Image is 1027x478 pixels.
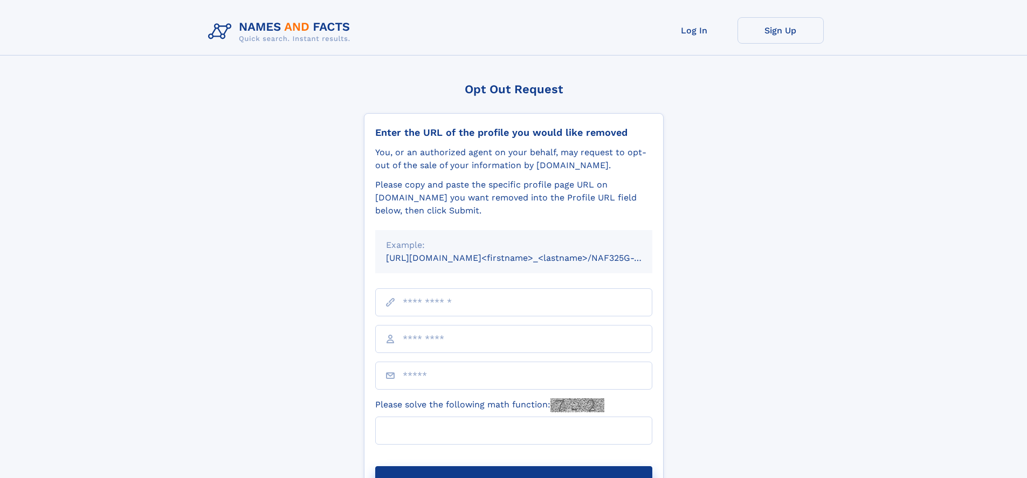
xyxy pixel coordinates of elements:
[375,127,652,138] div: Enter the URL of the profile you would like removed
[651,17,737,44] a: Log In
[204,17,359,46] img: Logo Names and Facts
[386,253,673,263] small: [URL][DOMAIN_NAME]<firstname>_<lastname>/NAF325G-xxxxxxxx
[375,146,652,172] div: You, or an authorized agent on your behalf, may request to opt-out of the sale of your informatio...
[364,82,664,96] div: Opt Out Request
[386,239,642,252] div: Example:
[375,398,604,412] label: Please solve the following math function:
[375,178,652,217] div: Please copy and paste the specific profile page URL on [DOMAIN_NAME] you want removed into the Pr...
[737,17,824,44] a: Sign Up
